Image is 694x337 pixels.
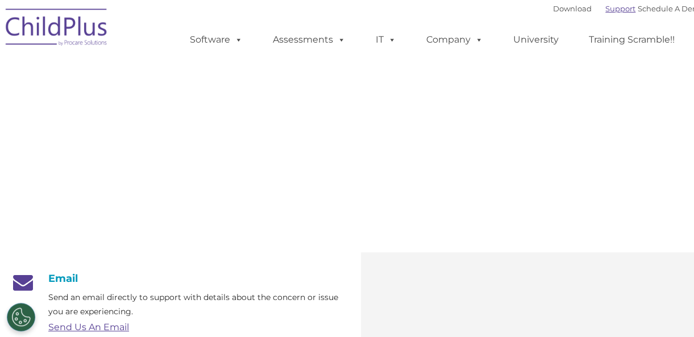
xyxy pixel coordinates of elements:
[364,28,408,51] a: IT
[261,28,357,51] a: Assessments
[577,28,686,51] a: Training Scramble!!
[48,322,129,332] a: Send Us An Email
[415,28,494,51] a: Company
[9,272,344,285] h4: Email
[553,4,592,13] a: Download
[7,303,35,331] button: Cookies Settings
[178,28,254,51] a: Software
[502,28,570,51] a: University
[605,4,635,13] a: Support
[48,290,344,319] p: Send an email directly to support with details about the concern or issue you are experiencing.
